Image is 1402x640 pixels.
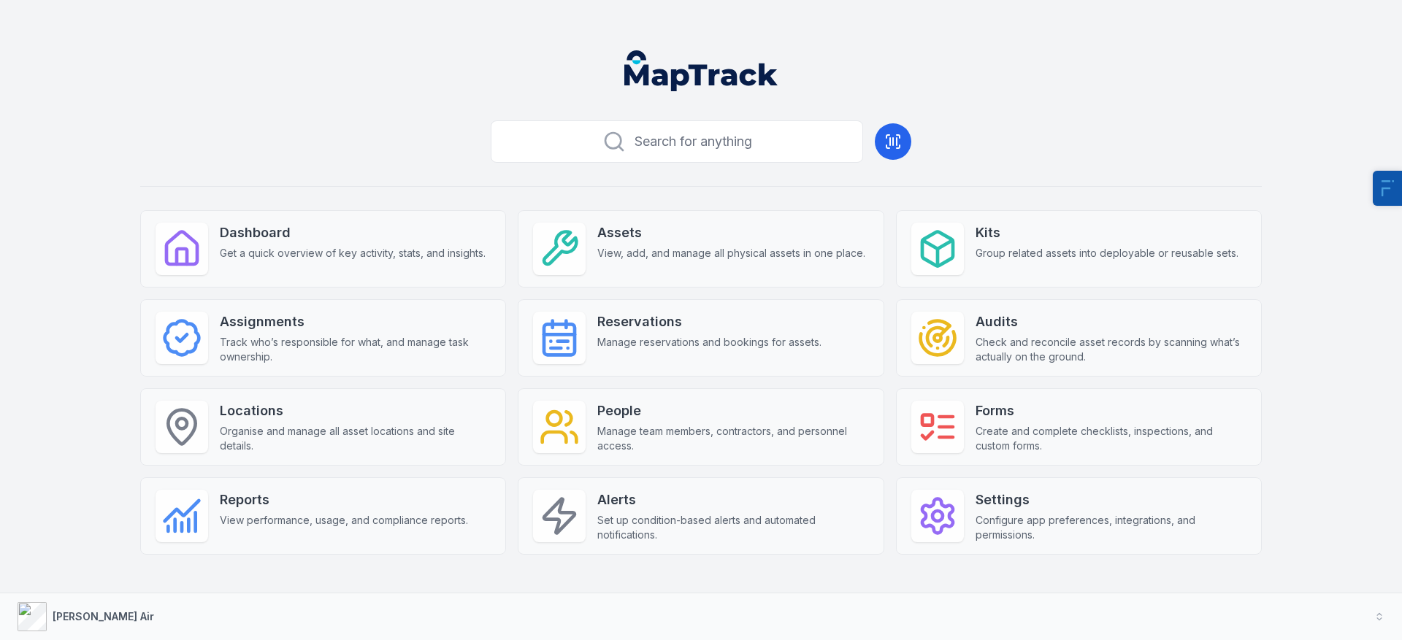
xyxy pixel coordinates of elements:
[976,490,1246,510] strong: Settings
[220,335,491,364] span: Track who’s responsible for what, and manage task ownership.
[976,223,1238,243] strong: Kits
[220,490,468,510] strong: Reports
[896,388,1262,466] a: FormsCreate and complete checklists, inspections, and custom forms.
[518,388,884,466] a: PeopleManage team members, contractors, and personnel access.
[976,401,1246,421] strong: Forms
[597,312,821,332] strong: Reservations
[976,335,1246,364] span: Check and reconcile asset records by scanning what’s actually on the ground.
[140,299,506,377] a: AssignmentsTrack who’s responsible for what, and manage task ownership.
[896,299,1262,377] a: AuditsCheck and reconcile asset records by scanning what’s actually on the ground.
[518,210,884,288] a: AssetsView, add, and manage all physical assets in one place.
[896,210,1262,288] a: KitsGroup related assets into deployable or reusable sets.
[976,424,1246,453] span: Create and complete checklists, inspections, and custom forms.
[635,131,752,152] span: Search for anything
[597,513,868,542] span: Set up condition-based alerts and automated notifications.
[140,210,506,288] a: DashboardGet a quick overview of key activity, stats, and insights.
[220,246,486,261] span: Get a quick overview of key activity, stats, and insights.
[896,477,1262,555] a: SettingsConfigure app preferences, integrations, and permissions.
[597,401,868,421] strong: People
[53,610,154,622] strong: [PERSON_NAME] Air
[597,335,821,350] span: Manage reservations and bookings for assets.
[597,424,868,453] span: Manage team members, contractors, and personnel access.
[220,223,486,243] strong: Dashboard
[597,223,865,243] strong: Assets
[518,477,884,555] a: AlertsSet up condition-based alerts and automated notifications.
[597,246,865,261] span: View, add, and manage all physical assets in one place.
[976,246,1238,261] span: Group related assets into deployable or reusable sets.
[220,312,491,332] strong: Assignments
[140,477,506,555] a: ReportsView performance, usage, and compliance reports.
[220,513,468,528] span: View performance, usage, and compliance reports.
[976,513,1246,542] span: Configure app preferences, integrations, and permissions.
[976,312,1246,332] strong: Audits
[601,50,801,91] nav: Global
[491,120,863,163] button: Search for anything
[220,424,491,453] span: Organise and manage all asset locations and site details.
[518,299,884,377] a: ReservationsManage reservations and bookings for assets.
[220,401,491,421] strong: Locations
[597,490,868,510] strong: Alerts
[140,388,506,466] a: LocationsOrganise and manage all asset locations and site details.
